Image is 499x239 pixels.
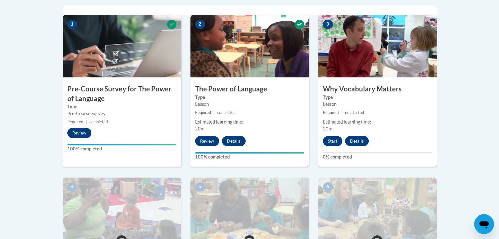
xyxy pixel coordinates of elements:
[323,154,432,160] label: 0% completed
[67,128,91,138] button: Review
[345,136,369,146] button: Details
[195,94,304,101] label: Type
[67,182,77,192] span: 4
[318,84,437,94] h3: Why Vocabulary Matters
[67,145,176,152] label: 100% completed
[195,136,219,146] button: Review
[217,110,236,115] span: completed
[323,20,333,29] span: 3
[345,110,364,115] span: not started
[86,119,87,124] span: |
[63,84,181,104] h3: Pre-Course Survey for The Power of Language
[67,119,83,124] span: Required
[323,136,342,146] button: Start
[195,182,205,192] span: 5
[323,126,332,131] span: 20m
[323,119,432,125] div: Estimated learning time:
[323,110,339,115] span: Required
[67,103,176,110] label: Type
[323,94,432,101] label: Type
[195,152,304,154] div: Your progress
[474,214,494,234] iframe: Button to launch messaging window
[318,15,437,77] img: Course Image
[67,110,176,117] div: Pre-Course Survey
[323,101,432,108] div: Lesson
[67,144,176,145] div: Your progress
[195,101,304,108] div: Lesson
[195,154,304,160] label: 100% completed
[195,110,211,115] span: Required
[341,110,343,115] span: |
[214,110,215,115] span: |
[323,182,333,192] span: 6
[195,20,205,29] span: 2
[190,15,309,77] img: Course Image
[67,20,77,29] span: 1
[63,15,181,77] img: Course Image
[222,136,246,146] button: Details
[190,84,309,94] h3: The Power of Language
[195,126,204,131] span: 20m
[89,119,108,124] span: completed
[195,119,304,125] div: Estimated learning time:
